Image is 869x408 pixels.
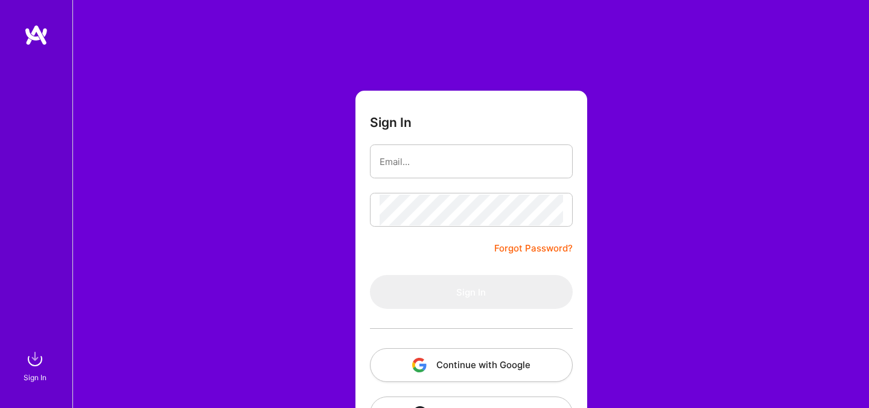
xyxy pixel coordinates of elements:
div: Sign In [24,371,46,384]
img: icon [412,358,427,372]
a: Forgot Password? [494,241,573,256]
h3: Sign In [370,115,412,130]
img: sign in [23,347,47,371]
button: Sign In [370,275,573,309]
button: Continue with Google [370,348,573,382]
input: Email... [380,146,563,177]
a: sign inSign In [25,347,47,384]
img: logo [24,24,48,46]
